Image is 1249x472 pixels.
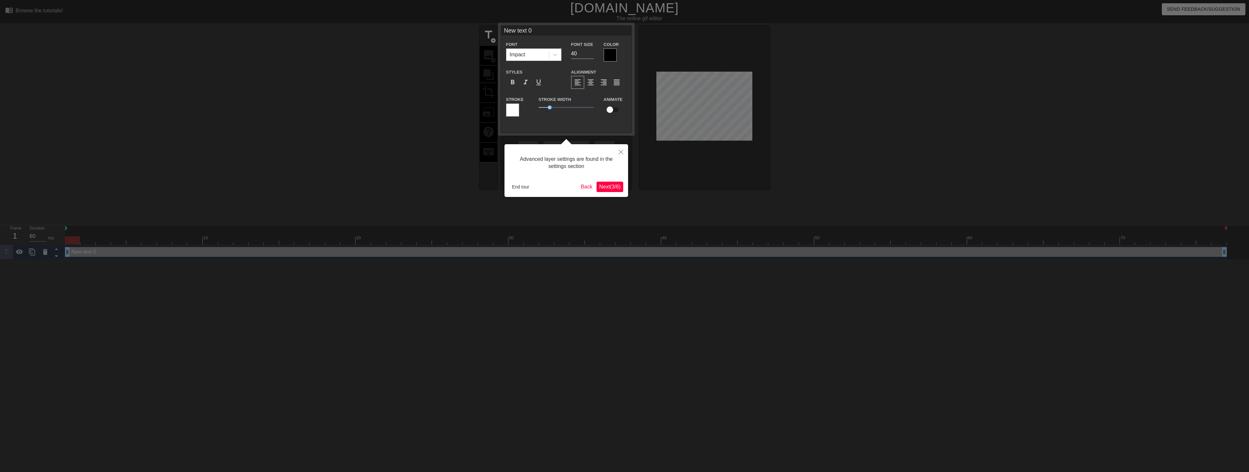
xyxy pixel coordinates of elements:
[599,184,621,189] span: Next ( 3 / 6 )
[614,144,628,159] button: Close
[509,149,623,177] div: Advanced layer settings are found in the settings section
[597,182,623,192] button: Next
[578,182,595,192] button: Back
[509,182,532,192] button: End tour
